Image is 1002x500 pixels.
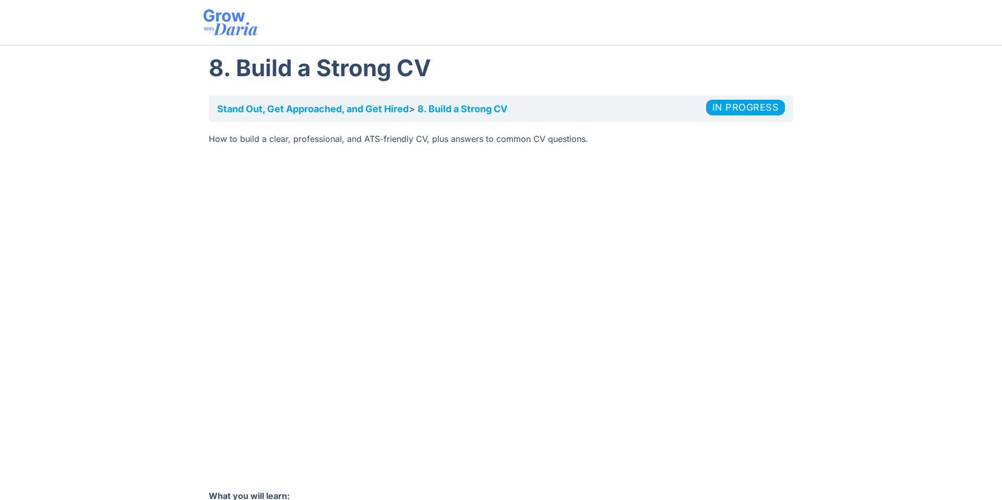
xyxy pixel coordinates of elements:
p: How to build a clear, professional, and ATS-friendly CV, plus answers to common CV questions. [209,133,793,145]
nav: Breadcrumbs [209,96,793,122]
a: 8. Build a Strong CV [417,103,507,114]
h1: 8. Build a Strong CV [209,51,793,85]
a: Stand Out, Get Approached, and Get Hired​ [217,103,409,114]
div: In Progress [706,100,785,115]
